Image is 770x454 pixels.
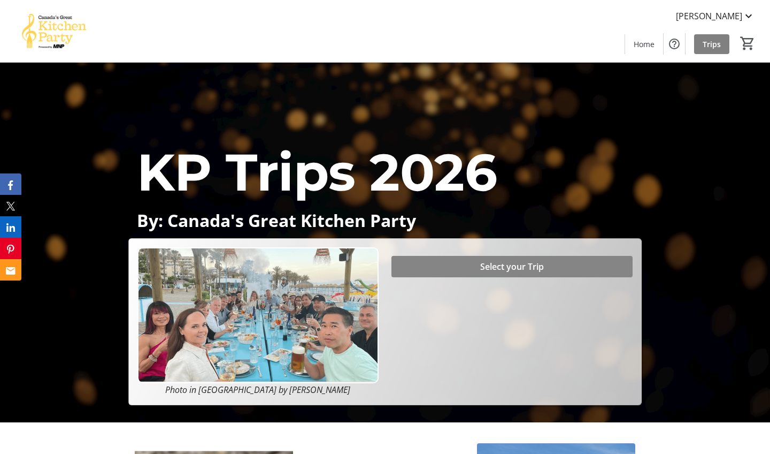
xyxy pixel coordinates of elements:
[137,211,633,230] p: By: Canada's Great Kitchen Party
[703,39,721,50] span: Trips
[137,247,379,383] img: Campaign CTA Media Photo
[634,39,654,50] span: Home
[625,34,663,54] a: Home
[6,4,102,58] img: Canada’s Great Kitchen Party's Logo
[676,10,742,22] span: [PERSON_NAME]
[391,256,633,277] button: Select your Trip
[738,34,757,53] button: Cart
[667,7,764,25] button: [PERSON_NAME]
[165,384,350,396] em: Photo in [GEOGRAPHIC_DATA] by [PERSON_NAME]
[137,141,497,203] span: KP Trips 2026
[480,260,544,273] span: Select your Trip
[694,34,729,54] a: Trips
[664,33,685,55] button: Help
